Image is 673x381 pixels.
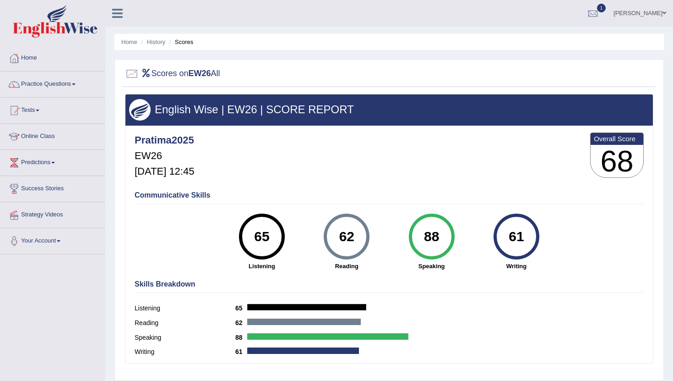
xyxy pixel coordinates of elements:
a: Your Account [0,228,105,251]
a: Home [0,45,105,68]
h4: Skills Breakdown [135,280,644,288]
h2: Scores on All [125,67,220,81]
h4: Communicative Skills [135,191,644,199]
b: Overall Score [594,135,640,143]
b: EW26 [189,69,211,78]
a: History [147,39,165,45]
strong: Listening [224,262,299,271]
h3: English Wise | EW26 | SCORE REPORT [129,104,649,116]
label: Listening [135,304,235,313]
a: Strategy Videos [0,202,105,225]
a: Predictions [0,150,105,173]
b: 65 [235,304,247,312]
a: Success Stories [0,176,105,199]
b: 62 [235,319,247,326]
img: wings.png [129,99,151,121]
div: 61 [499,217,533,256]
div: 88 [415,217,448,256]
strong: Speaking [394,262,469,271]
b: 61 [235,348,247,355]
a: Practice Questions [0,72,105,94]
a: Online Class [0,124,105,147]
b: 88 [235,334,247,341]
a: Home [121,39,137,45]
li: Scores [167,38,194,46]
strong: Reading [309,262,385,271]
div: 65 [245,217,278,256]
h5: [DATE] 12:45 [135,166,194,177]
label: Writing [135,347,235,357]
span: 1 [597,4,606,12]
strong: Writing [478,262,554,271]
label: Speaking [135,333,235,342]
h5: EW26 [135,150,194,161]
h3: 68 [591,145,643,178]
a: Tests [0,98,105,121]
div: 62 [330,217,364,256]
h4: Pratima2025 [135,135,194,146]
label: Reading [135,318,235,328]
